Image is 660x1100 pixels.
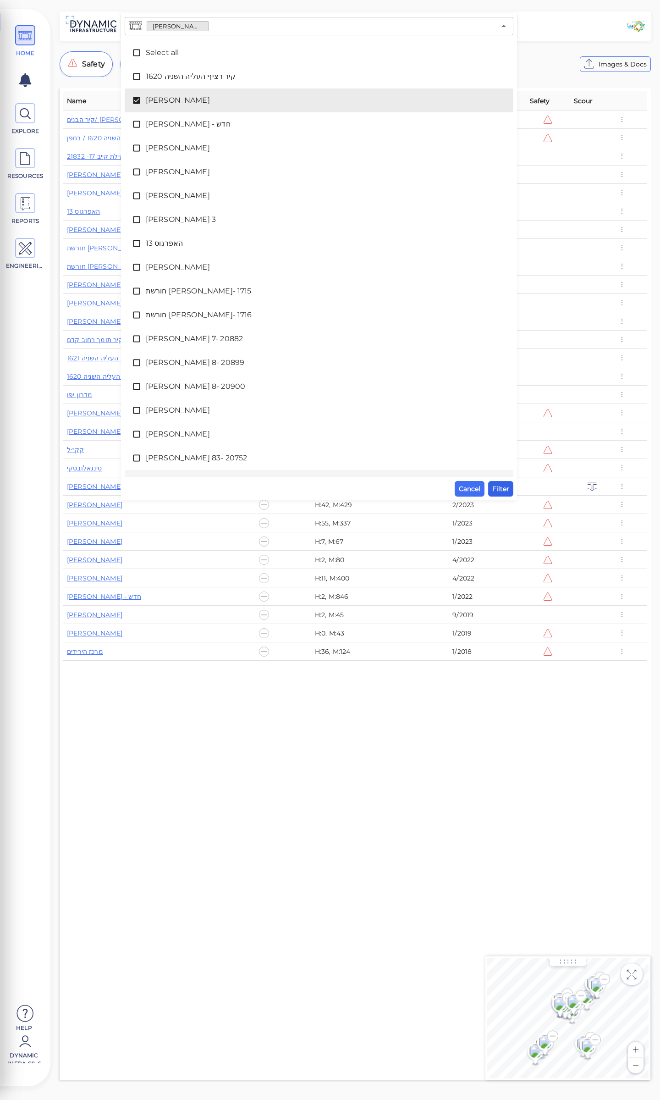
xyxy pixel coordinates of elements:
[315,610,385,619] div: H:2, M:45
[6,172,45,180] span: RESOURCES
[67,207,100,216] a: האפרגוס 13
[452,610,522,619] div: 9/2019
[146,71,492,82] span: 1620 קיר רציף העליה השניה
[146,381,492,392] span: [PERSON_NAME] 8- 20900
[315,537,385,546] div: H:7, M:67
[452,500,522,509] div: 2/2023
[67,592,141,601] a: [PERSON_NAME] - חדש
[67,354,145,362] a: קיר רציף העליה השניה 1621
[67,629,122,637] a: [PERSON_NAME]
[67,244,159,252] a: חורשת [PERSON_NAME]- 1715
[146,166,492,177] span: [PERSON_NAME]
[67,134,163,142] a: קיר רציף עליה השניה 1620 / רחפן
[146,333,492,344] span: [PERSON_NAME] 7- 20882
[67,226,155,234] a: [PERSON_NAME] 83- 20752
[628,1042,643,1058] button: Zoom in
[146,47,492,58] span: Select all
[315,592,385,601] div: H:2, M:846
[67,574,122,582] a: [PERSON_NAME]
[6,49,45,57] span: HOME
[67,171,122,179] a: [PERSON_NAME]
[67,317,153,326] a: [PERSON_NAME] 8- 20900
[146,190,492,201] span: [PERSON_NAME]
[5,1024,44,1031] span: Help
[315,574,385,583] div: H:11, M:400
[497,20,510,33] button: Close
[580,56,651,72] button: Images & Docs
[146,429,492,440] span: [PERSON_NAME]
[67,556,122,564] a: [PERSON_NAME]
[67,391,92,399] a: מדרון יפו
[146,143,492,154] span: [PERSON_NAME]
[452,592,522,601] div: 1/2022
[67,537,122,546] a: [PERSON_NAME]
[621,1059,653,1093] iframe: Chat
[5,193,46,225] a: REPORTS
[67,281,152,289] a: [PERSON_NAME] 7- 20882
[67,299,153,307] a: [PERSON_NAME] 8- 20899
[452,647,522,656] div: 1/2018
[5,238,46,270] a: ENGINEERING
[452,629,522,638] div: 1/2019
[619,962,645,988] img: Toggle size
[67,95,87,106] span: Name
[146,476,492,487] span: מדרון יפו
[67,152,128,160] a: קהילת קייב 17- 21832
[146,95,492,106] span: [PERSON_NAME]
[67,611,122,619] a: [PERSON_NAME]
[5,25,46,57] a: HOME
[6,127,45,135] span: EXPLORE
[452,574,522,583] div: 4/2022
[146,238,492,249] span: האפרגוס 13
[67,262,160,271] a: חורשת [PERSON_NAME]- 1716
[146,453,492,464] span: [PERSON_NAME] 83- 20752
[67,427,122,436] a: [PERSON_NAME]
[146,357,492,368] span: [PERSON_NAME] 8- 20899
[599,59,647,70] span: Images & Docs
[82,59,105,70] span: Safety
[492,483,509,494] span: Filter
[574,95,593,106] span: Scour
[67,336,123,344] a: קיר תומך רחוב קדם
[67,464,102,472] a: סינגאלובסקי
[530,95,550,106] span: Safety
[146,119,492,130] span: [PERSON_NAME] - חדש
[452,537,522,546] div: 1/2023
[455,481,484,497] button: Cancel
[5,1051,44,1063] span: Dynamic Infra CS-6
[452,519,522,528] div: 1/2023
[315,519,385,528] div: H:55, M:337
[146,405,492,416] span: [PERSON_NAME]
[459,483,480,494] span: Cancel
[315,647,385,656] div: H:36, M:124
[315,555,385,564] div: H:2, M:80
[67,189,128,197] a: [PERSON_NAME] 3
[6,262,45,270] span: ENGINEERING
[67,446,84,454] a: קק״ל
[67,116,185,124] a: קיר הבנים/ [PERSON_NAME] 63 / רחפן
[67,482,122,491] a: [PERSON_NAME]
[146,286,492,297] span: חורשת [PERSON_NAME]- 1715
[5,103,46,135] a: EXPLORE
[146,262,492,273] span: [PERSON_NAME]
[487,958,649,1078] canvas: Map
[315,500,385,509] div: H:42, M:429
[5,148,46,180] a: RESOURCES
[146,310,492,321] span: חורשת [PERSON_NAME]- 1716
[67,501,122,509] a: [PERSON_NAME]
[67,372,147,381] a: 1620 קיר רציף העליה השניה
[147,22,208,31] span: [PERSON_NAME]
[6,217,45,225] span: REPORTS
[67,519,122,527] a: [PERSON_NAME]
[628,1058,643,1073] button: Zoom out
[146,214,492,225] span: [PERSON_NAME] 3
[67,409,122,417] a: [PERSON_NAME]
[452,555,522,564] div: 4/2022
[67,647,103,656] a: מרכז הירידים
[315,629,385,638] div: H:0, M:43
[488,481,513,497] button: Filter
